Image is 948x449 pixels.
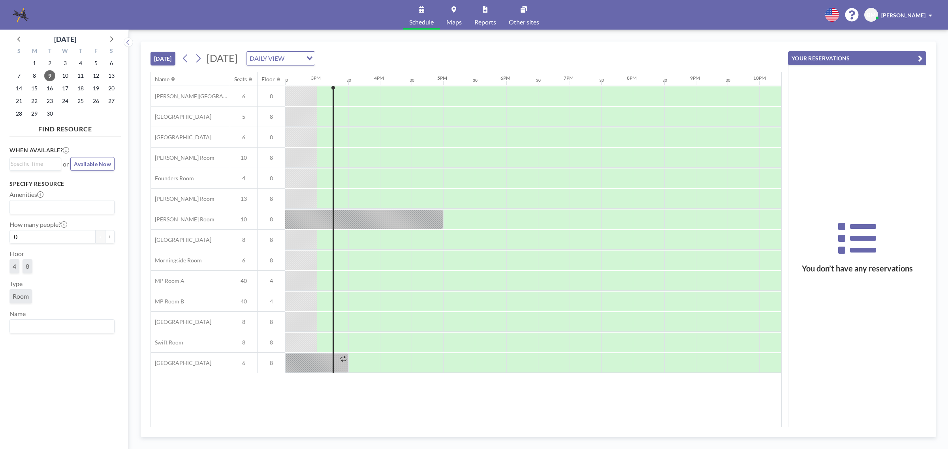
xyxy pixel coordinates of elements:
[248,53,286,64] span: DAILY VIEW
[106,70,117,81] span: Saturday, September 13, 2025
[63,160,69,168] span: or
[103,47,119,57] div: S
[662,78,667,83] div: 30
[151,216,214,223] span: [PERSON_NAME] Room
[409,19,434,25] span: Schedule
[44,108,55,119] span: Tuesday, September 30, 2025
[44,70,55,81] span: Tuesday, September 9, 2025
[881,12,925,19] span: [PERSON_NAME]
[287,53,302,64] input: Search for option
[230,298,257,305] span: 40
[474,19,496,25] span: Reports
[446,19,462,25] span: Maps
[44,58,55,69] span: Tuesday, September 2, 2025
[29,108,40,119] span: Monday, September 29, 2025
[258,257,285,264] span: 8
[230,113,257,120] span: 5
[106,95,117,107] span: Saturday, September 27, 2025
[13,70,24,81] span: Sunday, September 7, 2025
[13,83,24,94] span: Sunday, September 14, 2025
[11,159,56,168] input: Search for option
[509,19,539,25] span: Other sites
[230,154,257,161] span: 10
[13,95,24,107] span: Sunday, September 21, 2025
[75,83,86,94] span: Thursday, September 18, 2025
[230,257,257,264] span: 6
[258,154,285,161] span: 8
[258,298,285,305] span: 4
[74,161,111,167] span: Available Now
[410,78,414,83] div: 30
[151,298,184,305] span: MP Room B
[151,236,211,243] span: [GEOGRAPHIC_DATA]
[60,95,71,107] span: Wednesday, September 24, 2025
[13,292,29,300] span: Room
[26,262,29,270] span: 8
[234,76,247,83] div: Seats
[788,264,926,273] h3: You don’t have any reservations
[258,93,285,100] span: 8
[88,47,103,57] div: F
[73,47,88,57] div: T
[230,318,257,326] span: 8
[151,257,202,264] span: Morningside Room
[258,216,285,223] span: 8
[29,58,40,69] span: Monday, September 1, 2025
[106,58,117,69] span: Saturday, September 6, 2025
[473,78,478,83] div: 30
[788,51,926,65] button: YOUR RESERVATIONS
[54,34,76,45] div: [DATE]
[60,70,71,81] span: Wednesday, September 10, 2025
[29,95,40,107] span: Monday, September 22, 2025
[27,47,42,57] div: M
[9,180,115,187] h3: Specify resource
[96,230,105,243] button: -
[150,52,175,65] button: [DATE]
[258,175,285,182] span: 8
[13,7,28,23] img: organization-logo
[10,158,61,170] div: Search for option
[151,134,211,141] span: [GEOGRAPHIC_DATA]
[60,83,71,94] span: Wednesday, September 17, 2025
[29,83,40,94] span: Monday, September 15, 2025
[230,134,257,141] span: 6
[258,359,285,367] span: 8
[105,230,115,243] button: +
[230,93,257,100] span: 6
[258,195,285,202] span: 8
[9,122,121,133] h4: FIND RESOURCE
[10,320,114,333] div: Search for option
[9,221,67,228] label: How many people?
[230,277,257,284] span: 40
[151,318,211,326] span: [GEOGRAPHIC_DATA]
[90,58,102,69] span: Friday, September 5, 2025
[230,175,257,182] span: 4
[230,195,257,202] span: 13
[75,58,86,69] span: Thursday, September 4, 2025
[90,83,102,94] span: Friday, September 19, 2025
[13,262,16,270] span: 4
[9,191,43,198] label: Amenities
[627,75,637,81] div: 8PM
[11,202,110,212] input: Search for option
[151,339,183,346] span: Swift Room
[726,78,730,83] div: 30
[9,250,24,258] label: Floor
[11,47,27,57] div: S
[11,321,110,331] input: Search for option
[230,216,257,223] span: 10
[261,76,275,83] div: Floor
[151,277,184,284] span: MP Room A
[13,108,24,119] span: Sunday, September 28, 2025
[151,113,211,120] span: [GEOGRAPHIC_DATA]
[258,339,285,346] span: 8
[867,11,876,19] span: BM
[9,280,23,288] label: Type
[75,95,86,107] span: Thursday, September 25, 2025
[500,75,510,81] div: 6PM
[258,236,285,243] span: 8
[230,359,257,367] span: 6
[258,318,285,326] span: 8
[29,70,40,81] span: Monday, September 8, 2025
[106,83,117,94] span: Saturday, September 20, 2025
